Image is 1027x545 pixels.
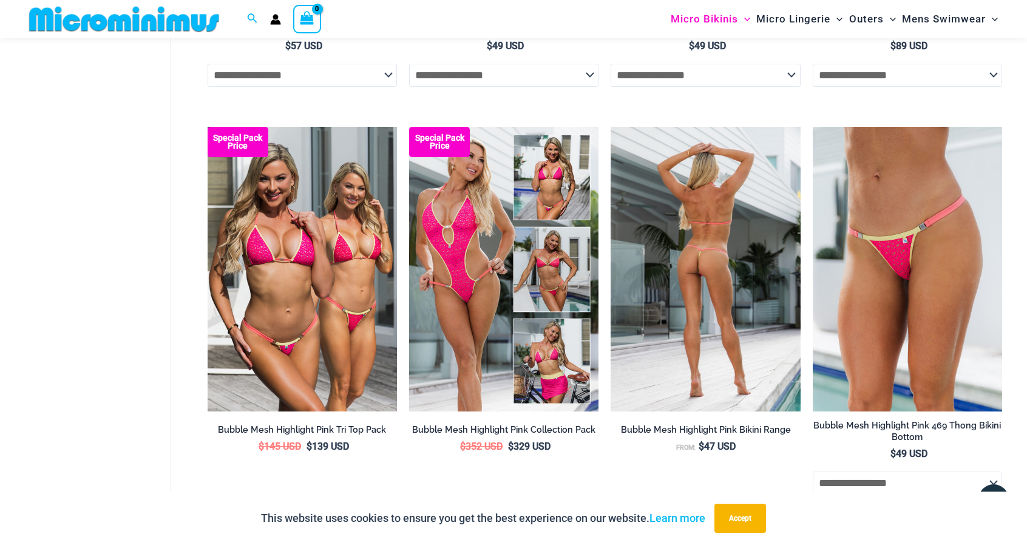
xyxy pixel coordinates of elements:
[487,40,492,52] span: $
[208,424,397,436] h2: Bubble Mesh Highlight Pink Tri Top Pack
[611,127,800,411] img: Bubble Mesh Highlight Pink 819 One Piece 03
[409,127,598,411] a: Collection Pack F Collection Pack BCollection Pack B
[409,424,598,436] h2: Bubble Mesh Highlight Pink Collection Pack
[813,127,1002,411] img: Bubble Mesh Highlight Pink 469 Thong 01
[487,40,524,52] bdi: 49 USD
[753,4,846,35] a: Micro LingerieMenu ToggleMenu Toggle
[813,127,1002,411] a: Bubble Mesh Highlight Pink 469 Thong 01Bubble Mesh Highlight Pink 469 Thong 02Bubble Mesh Highlig...
[738,4,750,35] span: Menu Toggle
[813,420,1002,442] h2: Bubble Mesh Highlight Pink 469 Thong Bikini Bottom
[846,4,899,35] a: OutersMenu ToggleMenu Toggle
[208,127,397,411] img: Tri Top Pack F
[689,40,726,52] bdi: 49 USD
[259,441,301,452] bdi: 145 USD
[270,14,281,25] a: Account icon link
[293,5,321,33] a: View Shopping Cart, empty
[409,127,598,411] img: Collection Pack F
[902,4,986,35] span: Mens Swimwear
[756,4,830,35] span: Micro Lingerie
[208,134,268,150] b: Special Pack Price
[208,127,397,411] a: Tri Top Pack F Tri Top Pack BTri Top Pack B
[611,424,800,436] h2: Bubble Mesh Highlight Pink Bikini Range
[689,40,694,52] span: $
[890,40,927,52] bdi: 89 USD
[611,127,800,411] a: Bubble Mesh Highlight Pink 819 One Piece 01Bubble Mesh Highlight Pink 819 One Piece 03Bubble Mesh...
[307,441,349,452] bdi: 139 USD
[460,441,466,452] span: $
[508,441,551,452] bdi: 329 USD
[261,509,705,527] p: This website uses cookies to ensure you get the best experience on our website.
[699,441,736,452] bdi: 47 USD
[649,512,705,524] a: Learn more
[666,2,1003,36] nav: Site Navigation
[986,4,998,35] span: Menu Toggle
[890,40,896,52] span: $
[830,4,842,35] span: Menu Toggle
[699,441,704,452] span: $
[890,448,927,459] bdi: 49 USD
[884,4,896,35] span: Menu Toggle
[890,448,896,459] span: $
[285,40,291,52] span: $
[307,441,312,452] span: $
[409,424,598,440] a: Bubble Mesh Highlight Pink Collection Pack
[668,4,753,35] a: Micro BikinisMenu ToggleMenu Toggle
[508,441,513,452] span: $
[247,12,258,27] a: Search icon link
[208,424,397,440] a: Bubble Mesh Highlight Pink Tri Top Pack
[259,441,264,452] span: $
[676,444,696,452] span: From:
[671,4,738,35] span: Micro Bikinis
[813,420,1002,447] a: Bubble Mesh Highlight Pink 469 Thong Bikini Bottom
[611,424,800,440] a: Bubble Mesh Highlight Pink Bikini Range
[460,441,503,452] bdi: 352 USD
[24,5,224,33] img: MM SHOP LOGO FLAT
[285,40,322,52] bdi: 57 USD
[714,504,766,533] button: Accept
[849,4,884,35] span: Outers
[409,134,470,150] b: Special Pack Price
[899,4,1001,35] a: Mens SwimwearMenu ToggleMenu Toggle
